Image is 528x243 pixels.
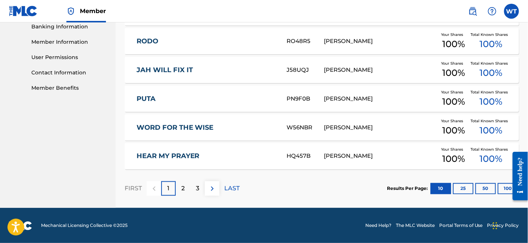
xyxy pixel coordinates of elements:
[439,222,483,229] a: Portal Terms of Use
[479,37,502,51] span: 100 %
[41,222,128,229] span: Mechanical Licensing Collective © 2025
[31,53,107,61] a: User Permissions
[431,183,451,194] button: 10
[485,4,500,19] div: Help
[31,84,107,92] a: Member Benefits
[137,37,277,46] a: RODO
[31,69,107,77] a: Contact Information
[224,184,240,193] p: LAST
[441,89,466,95] span: Your Shares
[442,66,465,80] span: 100 %
[471,147,511,153] span: Total Known Shares
[137,66,277,74] a: JAH WILL FIX IT
[468,7,477,16] img: search
[137,152,277,161] a: HEAR MY PRAYER
[504,4,519,19] div: User Menu
[493,215,497,237] div: Drag
[324,152,437,161] div: [PERSON_NAME]
[479,66,502,80] span: 100 %
[365,222,391,229] a: Need Help?
[324,66,437,74] div: [PERSON_NAME]
[196,184,199,193] p: 3
[396,222,435,229] a: The MLC Website
[287,37,324,46] div: RO48R5
[137,95,277,103] a: PUTA
[498,183,518,194] button: 100
[442,37,465,51] span: 100 %
[168,184,170,193] p: 1
[442,124,465,137] span: 100 %
[471,32,511,37] span: Total Known Shares
[441,61,466,66] span: Your Shares
[441,118,466,124] span: Your Shares
[324,123,437,132] div: [PERSON_NAME]
[475,183,496,194] button: 50
[66,7,75,16] img: Top Rightsholder
[465,4,480,19] a: Public Search
[181,184,185,193] p: 2
[479,95,502,108] span: 100 %
[487,222,519,229] a: Privacy Policy
[287,123,324,132] div: W56NBR
[387,185,429,192] p: Results Per Page:
[31,23,107,31] a: Banking Information
[471,61,511,66] span: Total Known Shares
[9,221,32,230] img: logo
[137,123,277,132] a: WORD FOR THE WISE
[507,146,528,206] iframe: Resource Center
[324,37,437,46] div: [PERSON_NAME]
[287,95,324,103] div: PN9F0B
[9,6,38,16] img: MLC Logo
[442,153,465,166] span: 100 %
[287,66,324,74] div: J58UQJ
[471,118,511,124] span: Total Known Shares
[324,95,437,103] div: [PERSON_NAME]
[31,38,107,46] a: Member Information
[125,184,142,193] p: FIRST
[208,184,217,193] img: right
[488,7,497,16] img: help
[441,32,466,37] span: Your Shares
[287,152,324,161] div: HQ457B
[491,207,528,243] iframe: Chat Widget
[442,95,465,108] span: 100 %
[479,153,502,166] span: 100 %
[441,147,466,153] span: Your Shares
[471,89,511,95] span: Total Known Shares
[479,124,502,137] span: 100 %
[453,183,474,194] button: 25
[80,7,106,15] span: Member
